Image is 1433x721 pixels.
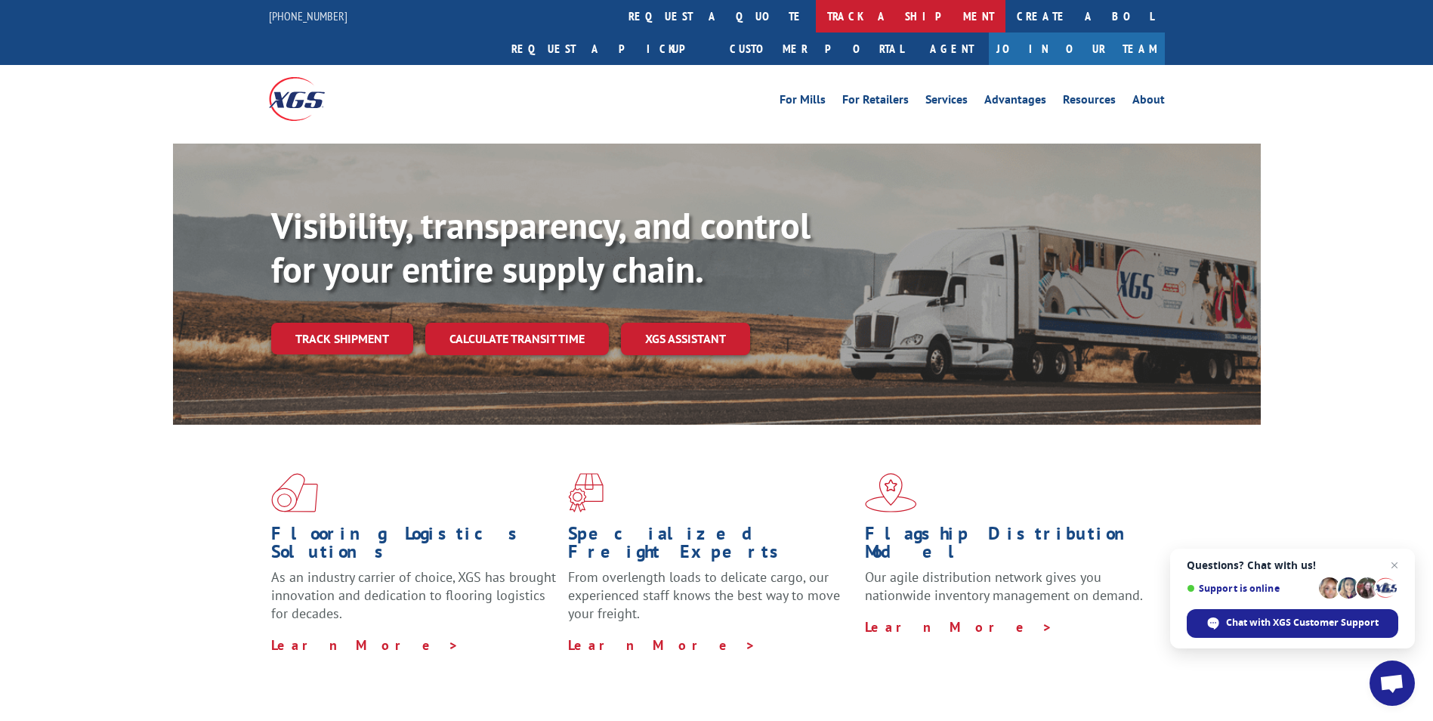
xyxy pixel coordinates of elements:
a: For Mills [780,94,826,110]
img: xgs-icon-flagship-distribution-model-red [865,473,917,512]
span: Chat with XGS Customer Support [1226,616,1379,630]
span: Questions? Chat with us! [1187,559,1398,571]
span: As an industry carrier of choice, XGS has brought innovation and dedication to flooring logistics... [271,568,556,622]
h1: Flagship Distribution Model [865,525,1150,568]
a: Resources [1063,94,1116,110]
a: Request a pickup [500,32,718,65]
a: About [1132,94,1165,110]
a: Services [925,94,968,110]
a: [PHONE_NUMBER] [269,8,347,23]
span: Our agile distribution network gives you nationwide inventory management on demand. [865,568,1143,604]
div: Chat with XGS Customer Support [1187,609,1398,638]
h1: Specialized Freight Experts [568,525,854,568]
a: Learn More > [865,618,1053,636]
a: Customer Portal [718,32,915,65]
a: Track shipment [271,323,413,354]
a: Calculate transit time [425,323,609,355]
img: xgs-icon-total-supply-chain-intelligence-red [271,473,318,512]
span: Close chat [1385,556,1404,574]
b: Visibility, transparency, and control for your entire supply chain. [271,202,811,292]
a: Advantages [984,94,1046,110]
a: For Retailers [842,94,909,110]
span: Support is online [1187,583,1314,594]
a: Learn More > [271,636,459,654]
a: Learn More > [568,636,756,654]
div: Open chat [1370,661,1415,706]
h1: Flooring Logistics Solutions [271,525,557,568]
a: XGS ASSISTANT [621,323,750,355]
a: Agent [915,32,989,65]
img: xgs-icon-focused-on-flooring-red [568,473,604,512]
p: From overlength loads to delicate cargo, our experienced staff knows the best way to move your fr... [568,568,854,636]
a: Join Our Team [989,32,1165,65]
